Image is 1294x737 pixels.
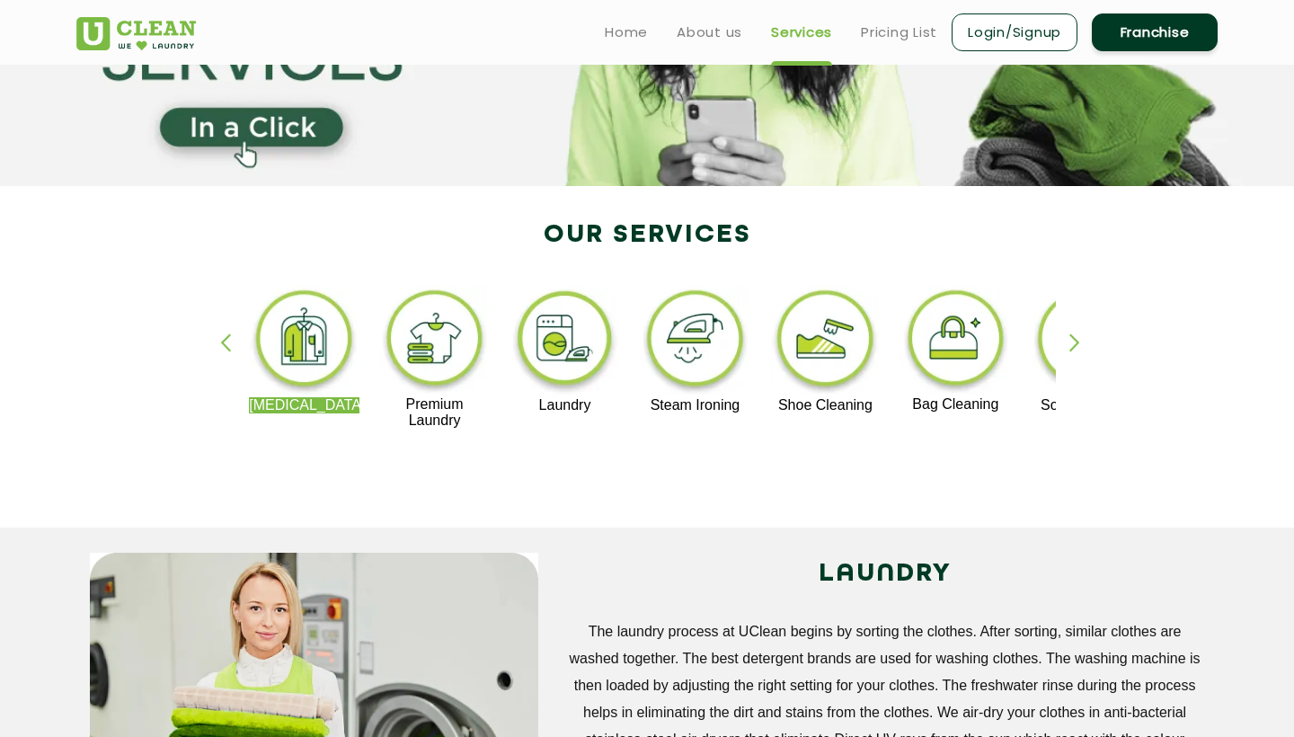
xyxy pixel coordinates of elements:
p: Steam Ironing [640,397,750,413]
img: shoe_cleaning_11zon.webp [770,286,881,397]
p: [MEDICAL_DATA] [249,397,359,413]
img: sofa_cleaning_11zon.webp [1031,286,1141,397]
p: Premium Laundry [379,396,490,429]
img: bag_cleaning_11zon.webp [900,286,1011,396]
p: Sofa Cleaning [1031,397,1141,413]
a: Pricing List [861,22,937,43]
a: Login/Signup [952,13,1077,51]
p: Bag Cleaning [900,396,1011,413]
a: Services [771,22,832,43]
h2: LAUNDRY [565,553,1204,596]
a: About us [677,22,742,43]
img: premium_laundry_cleaning_11zon.webp [379,286,490,396]
p: Laundry [510,397,620,413]
img: dry_cleaning_11zon.webp [249,286,359,397]
img: laundry_cleaning_11zon.webp [510,286,620,397]
img: steam_ironing_11zon.webp [640,286,750,397]
a: Franchise [1092,13,1218,51]
img: UClean Laundry and Dry Cleaning [76,17,196,50]
a: Home [605,22,648,43]
p: Shoe Cleaning [770,397,881,413]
